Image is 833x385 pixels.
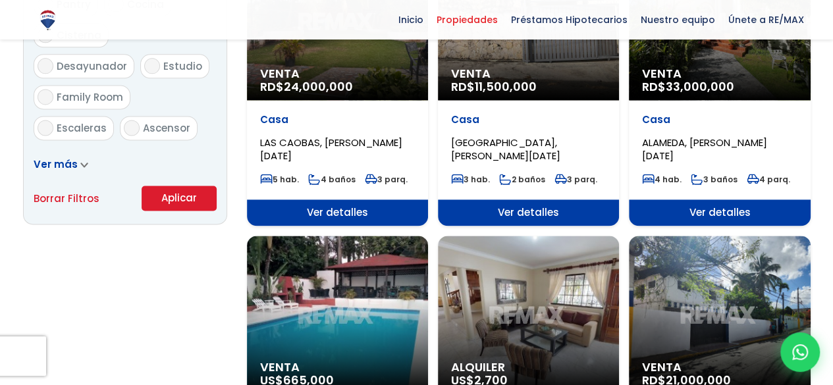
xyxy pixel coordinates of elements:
p: Casa [451,113,606,126]
span: 24,000,000 [284,78,353,95]
span: 33,000,000 [666,78,734,95]
a: Ver más [34,157,88,171]
span: Venta [642,361,797,374]
span: Desayunador [57,59,127,73]
span: 2 baños [499,174,545,185]
img: Logo de REMAX [36,9,59,32]
span: Préstamos Hipotecarios [504,10,634,30]
span: Venta [451,67,606,80]
span: Ver detalles [629,199,810,226]
input: Estudio [144,58,160,74]
span: RD$ [451,78,537,95]
span: RD$ [260,78,353,95]
button: Aplicar [142,186,217,211]
input: Ascensor [124,120,140,136]
span: Inicio [392,10,430,30]
span: Escaleras [57,121,107,135]
span: Únete a RE/MAX [722,10,811,30]
span: 3 parq. [365,174,408,185]
span: Venta [260,361,415,374]
span: Family Room [57,90,123,104]
span: 4 parq. [747,174,790,185]
a: Borrar Filtros [34,190,99,207]
span: 4 hab. [642,174,682,185]
span: Ascensor [143,121,190,135]
span: 4 baños [308,174,356,185]
span: Nuestro equipo [634,10,722,30]
span: Ver detalles [247,199,428,226]
span: 5 hab. [260,174,299,185]
p: Casa [260,113,415,126]
span: 3 parq. [554,174,597,185]
span: RD$ [642,78,734,95]
span: Alquiler [451,361,606,374]
span: 11,500,000 [475,78,537,95]
span: Propiedades [430,10,504,30]
p: Casa [642,113,797,126]
span: 3 hab. [451,174,490,185]
span: LAS CAOBAS, [PERSON_NAME][DATE] [260,136,402,163]
span: Ver más [34,157,78,171]
input: Desayunador [38,58,53,74]
span: Ver detalles [438,199,619,226]
span: ALAMEDA, [PERSON_NAME][DATE] [642,136,767,163]
span: [GEOGRAPHIC_DATA], [PERSON_NAME][DATE] [451,136,560,163]
span: Estudio [163,59,202,73]
input: Escaleras [38,120,53,136]
span: Venta [642,67,797,80]
span: 3 baños [691,174,738,185]
span: Venta [260,67,415,80]
input: Family Room [38,89,53,105]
